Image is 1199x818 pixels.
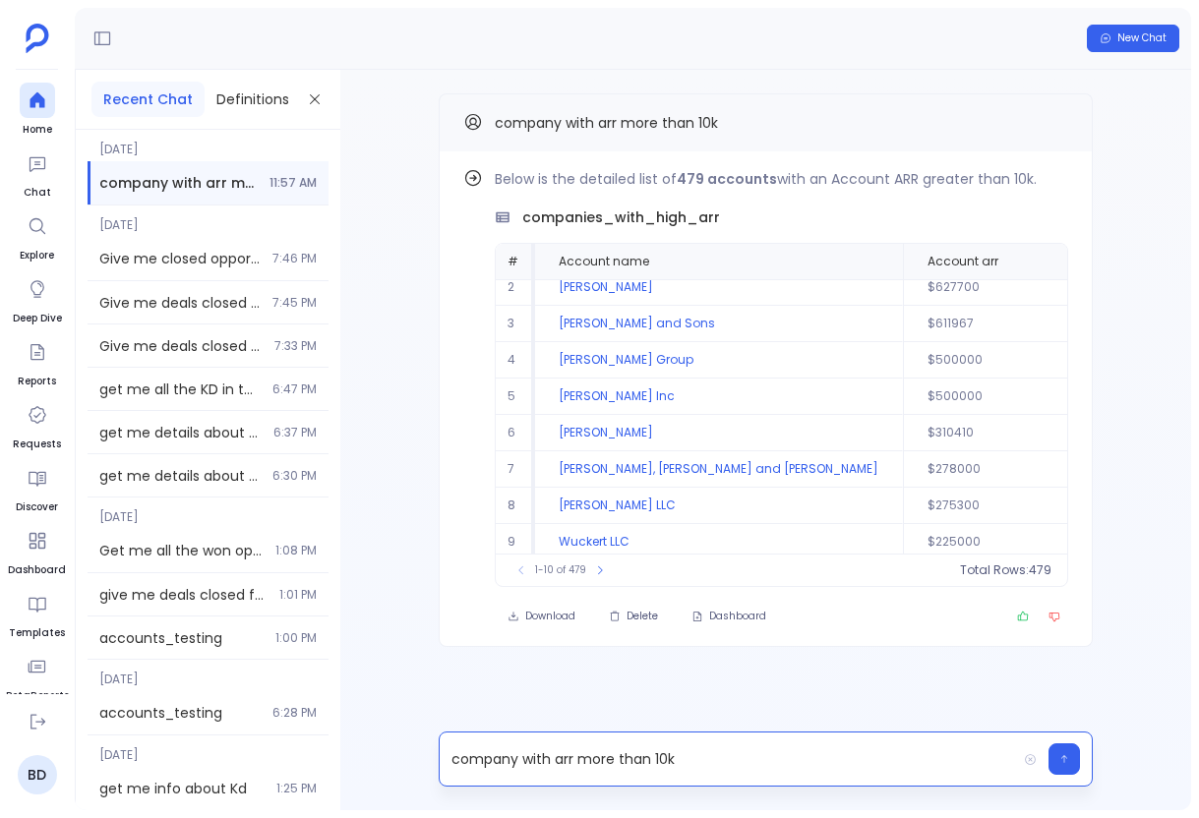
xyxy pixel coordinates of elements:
[535,562,586,578] span: 1-10 of 479
[903,342,1121,379] td: $500000
[272,705,317,721] span: 6:28 PM
[16,499,58,515] span: Discover
[495,603,588,630] button: Download
[1087,25,1179,52] button: New Chat
[18,755,57,794] a: BD
[205,82,301,117] button: Definitions
[903,269,1121,306] td: $627700
[496,342,535,379] td: 4
[20,248,55,263] span: Explore
[20,185,55,201] span: Chat
[903,306,1121,342] td: $611967
[679,603,779,630] button: Dashboard
[596,603,671,630] button: Delete
[627,610,658,623] span: Delete
[960,562,1029,578] span: Total Rows:
[274,338,317,354] span: 7:33 PM
[88,660,329,687] span: [DATE]
[496,488,535,524] td: 8
[99,466,261,486] span: get me details about marketo data source
[6,649,69,704] a: PetaReports
[928,254,998,269] span: Account arr
[26,24,49,53] img: petavue logo
[508,253,518,269] span: #
[88,735,329,763] span: [DATE]
[8,562,66,578] span: Dashboard
[99,173,258,193] span: company with arr more than 10k
[496,269,535,306] td: 2
[99,585,268,605] span: give me deals closed for last 2 years.
[903,488,1121,524] td: $275300
[18,374,56,389] span: Reports
[99,423,262,442] span: get me details about marketo data source
[535,415,903,451] td: [PERSON_NAME]
[279,587,317,603] span: 1:01 PM
[535,451,903,488] td: [PERSON_NAME], [PERSON_NAME] and [PERSON_NAME]
[496,415,535,451] td: 6
[495,167,1068,191] p: Below is the detailed list of with an Account ARR greater than 10k.
[99,336,263,356] span: Give me deals closed for last 2 years.
[16,460,58,515] a: Discover
[18,334,56,389] a: Reports
[13,437,61,452] span: Requests
[559,254,649,269] span: Account name
[276,781,317,796] span: 1:25 PM
[88,497,329,525] span: [DATE]
[535,342,903,379] td: [PERSON_NAME] Group
[709,610,766,623] span: Dashboard
[99,779,265,798] span: get me info about Kd
[496,379,535,415] td: 5
[275,630,317,646] span: 1:00 PM
[99,541,264,560] span: Get me all the won opportunities
[20,122,55,138] span: Home
[20,208,55,263] a: Explore
[903,415,1121,451] td: $310410
[525,610,575,623] span: Download
[535,488,903,524] td: [PERSON_NAME] LLC
[6,688,69,704] span: PetaReports
[8,523,66,578] a: Dashboard
[99,293,261,313] span: Give me deals closed for last 2 years.
[20,83,55,138] a: Home
[13,311,62,326] span: Deep Dive
[272,251,317,266] span: 7:46 PM
[88,130,329,157] span: [DATE]
[496,451,535,488] td: 7
[99,628,264,648] span: accounts_testing
[496,306,535,342] td: 3
[496,524,535,560] td: 9
[535,306,903,342] td: [PERSON_NAME] and Sons
[20,146,55,201] a: Chat
[495,113,718,133] span: company with arr more than 10k
[270,175,317,191] span: 11:57 AM
[1117,31,1167,45] span: New Chat
[440,745,1016,773] p: company with arr more than 10k
[99,249,261,268] span: Give me closed opportunities and merge this with users table.
[272,295,317,311] span: 7:45 PM
[903,451,1121,488] td: $278000
[903,524,1121,560] td: $225000
[272,381,317,397] span: 6:47 PM
[535,524,903,560] td: Wuckert LLC
[677,169,777,189] strong: 479 accounts
[13,397,61,452] a: Requests
[535,379,903,415] td: [PERSON_NAME] Inc
[535,269,903,306] td: [PERSON_NAME]
[99,380,261,399] span: get me all the KD in the system
[522,207,720,227] span: companies_with_high_arr
[272,468,317,484] span: 6:30 PM
[91,82,205,117] button: Recent Chat
[9,625,65,641] span: Templates
[1029,562,1051,578] span: 479
[275,543,317,558] span: 1:08 PM
[99,703,261,723] span: accounts_testing
[903,379,1121,415] td: $500000
[9,586,65,641] a: Templates
[88,205,329,233] span: [DATE]
[273,425,317,440] span: 6:37 PM
[13,271,62,326] a: Deep Dive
